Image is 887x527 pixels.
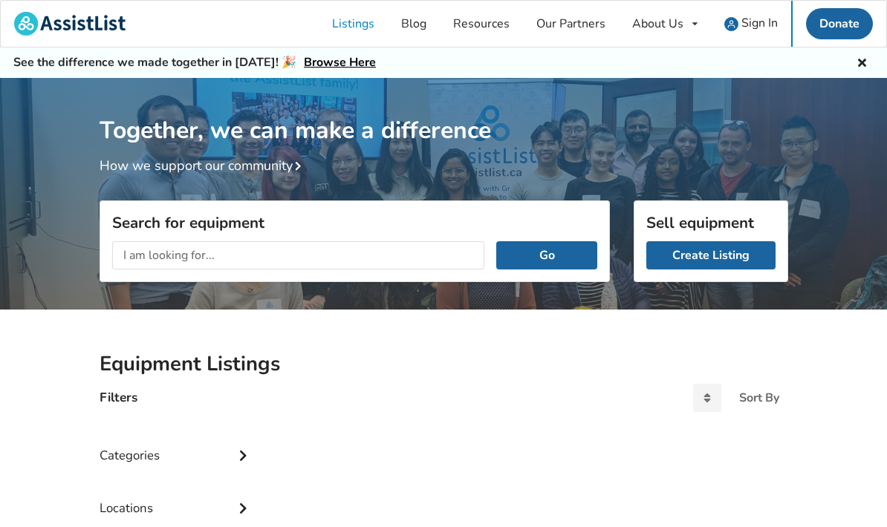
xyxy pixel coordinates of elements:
a: Blog [388,1,440,47]
h5: See the difference we made together in [DATE]! 🎉 [13,55,376,71]
button: Go [496,241,597,269]
div: Sort By [739,392,779,404]
a: Listings [319,1,388,47]
div: Categories [100,418,254,471]
a: Donate [806,8,873,39]
h2: Equipment Listings [100,351,788,377]
span: Sign In [741,15,778,31]
div: About Us [632,18,683,30]
a: How we support our community [100,157,308,174]
img: assistlist-logo [14,12,126,36]
img: user icon [724,17,738,31]
h3: Search for equipment [112,213,597,232]
a: Create Listing [646,241,776,269]
a: Resources [440,1,523,47]
h1: Together, we can make a difference [100,78,788,145]
h3: Sell equipment [646,213,776,232]
div: Locations [100,471,254,523]
a: Our Partners [523,1,619,47]
h4: Filters [100,389,137,406]
a: user icon Sign In [711,1,791,47]
input: I am looking for... [112,241,485,269]
a: Browse Here [304,54,376,71]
